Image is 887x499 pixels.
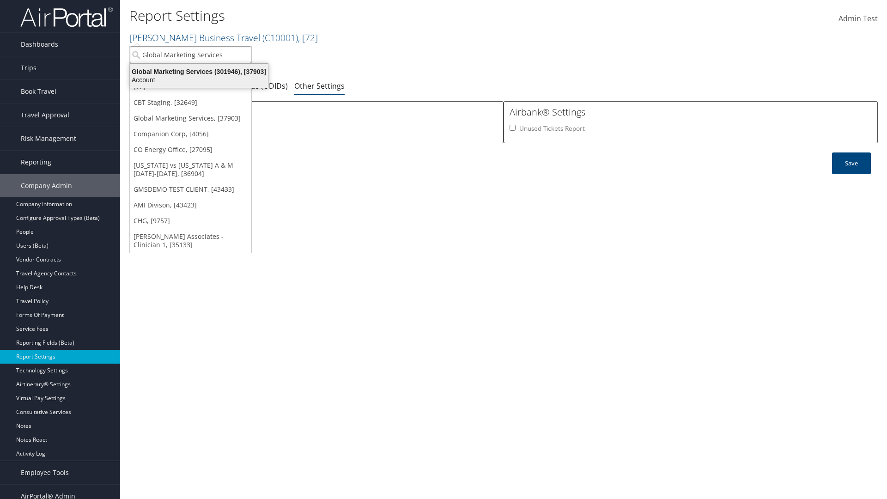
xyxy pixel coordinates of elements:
label: Unused Tickets Report [519,124,585,133]
input: Search Accounts [130,46,251,63]
span: Reporting [21,151,51,174]
span: Book Travel [21,80,56,103]
div: Account [125,76,273,84]
img: airportal-logo.png [20,6,113,28]
span: Dashboards [21,33,58,56]
span: ( C10001 ) [262,31,298,44]
a: CO Energy Office, [27095] [130,142,251,158]
a: CBT Staging, [32649] [130,95,251,110]
a: [PERSON_NAME] Business Travel [129,31,318,44]
span: Employee Tools [21,461,69,484]
a: GMSDEMO TEST CLIENT, [43433] [130,182,251,197]
span: Trips [21,56,36,79]
h3: Airbank® Settings [510,106,872,119]
a: AMI Divison, [43423] [130,197,251,213]
a: Global Marketing Services, [37903] [130,110,251,126]
a: Admin Test [838,5,878,33]
span: Admin Test [838,13,878,24]
a: [PERSON_NAME] Associates - Clinician 1, [35133] [130,229,251,253]
a: CHG, [9757] [130,213,251,229]
h3: Savings Tracker Settings [135,106,498,119]
span: Company Admin [21,174,72,197]
a: Other Settings [294,81,345,91]
span: Travel Approval [21,103,69,127]
button: Save [832,152,871,174]
span: , [ 72 ] [298,31,318,44]
span: Risk Management [21,127,76,150]
a: [US_STATE] vs [US_STATE] A & M [DATE]-[DATE], [36904] [130,158,251,182]
h1: Report Settings [129,6,628,25]
a: Companion Corp, [4056] [130,126,251,142]
div: Global Marketing Services (301946), [37903] [125,67,273,76]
